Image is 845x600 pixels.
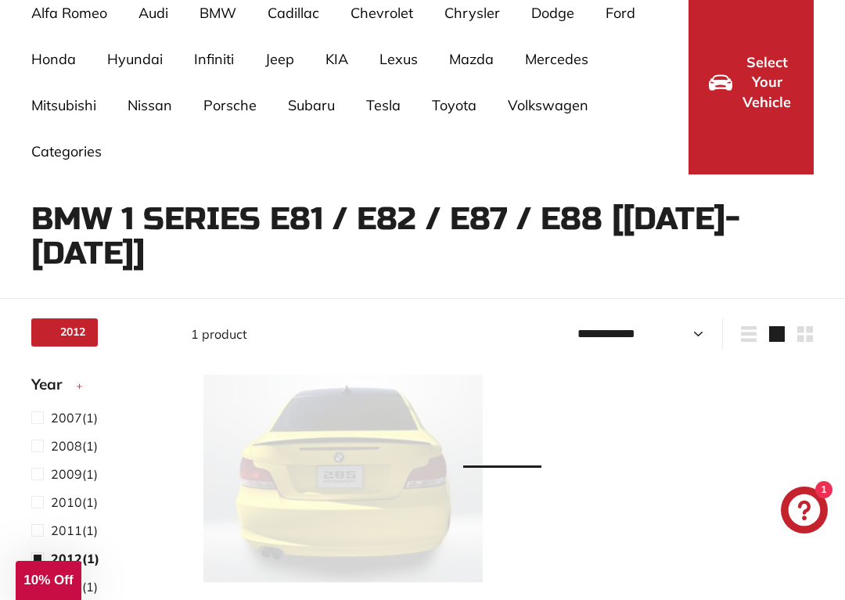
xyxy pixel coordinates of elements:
a: Mercedes [509,36,604,82]
span: 2010 [51,494,82,510]
span: 2009 [51,466,82,482]
button: Year [31,368,166,408]
span: (1) [51,521,98,540]
span: (1) [51,465,98,483]
a: Infiniti [178,36,250,82]
a: Toyota [416,82,492,128]
a: Jeep [250,36,310,82]
a: Porsche [188,82,272,128]
span: 2012 [51,551,82,566]
a: 2012 [31,318,98,347]
a: Nissan [112,82,188,128]
inbox-online-store-chat: Shopify online store chat [776,487,832,537]
a: Tesla [351,82,416,128]
span: 2008 [51,438,82,454]
h1: BMW 1 Series E81 / E82 / E87 / E88 [[DATE]-[DATE]] [31,202,814,271]
a: Subaru [272,82,351,128]
a: Mitsubishi [16,82,112,128]
a: Mazda [433,36,509,82]
a: Hyundai [92,36,178,82]
span: 2011 [51,523,82,538]
span: (1) [51,437,98,455]
span: Year [31,373,74,396]
a: Honda [16,36,92,82]
a: Lexus [364,36,433,82]
span: 10% Off [23,573,73,587]
a: Categories [16,128,117,174]
div: 10% Off [16,561,81,600]
a: Volkswagen [492,82,604,128]
div: 1 product [191,325,502,343]
span: 2007 [51,410,82,426]
span: (1) [51,493,98,512]
span: Select Your Vehicle [740,52,793,113]
a: KIA [310,36,364,82]
span: (1) [51,408,98,427]
span: (1) [51,549,99,568]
